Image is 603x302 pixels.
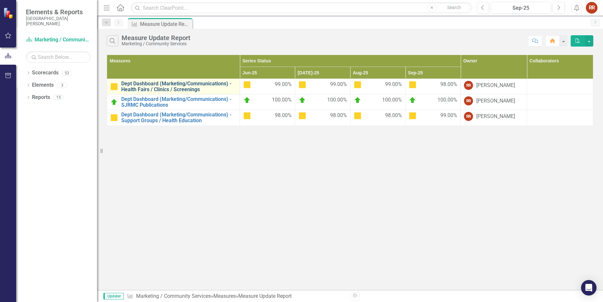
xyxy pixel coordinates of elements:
[275,112,292,120] span: 98.00%
[491,2,551,14] button: Sep-25
[382,96,402,104] span: 100.00%
[62,70,72,76] div: 53
[438,3,470,12] button: Search
[238,293,292,299] div: Measure Update Report
[581,280,597,296] div: Open Intercom Messenger
[440,81,457,89] span: 98.00%
[354,96,361,104] img: On Target
[385,112,402,120] span: 98.00%
[298,96,306,104] img: On Target
[107,110,240,125] td: Double-Click to Edit Right Click for Context Menu
[354,112,361,120] img: Caution
[110,83,118,91] img: Caution
[213,293,236,299] a: Measures
[447,5,461,10] span: Search
[330,81,347,89] span: 99.00%
[32,94,50,101] a: Reports
[110,98,118,106] img: On Target
[57,82,67,88] div: 3
[476,82,515,89] div: [PERSON_NAME]
[121,96,236,108] a: Dept Dashboard (Marketing/Communications) - SJRMC Publications
[26,16,91,27] small: [GEOGRAPHIC_DATA][PERSON_NAME]
[122,41,190,46] div: Marketing / Community Services
[121,112,236,123] a: Dept Dashboard (Marketing/Communications) - Support Groups / Health Education
[243,112,251,120] img: Caution
[32,69,59,77] a: Scorecards
[103,293,124,299] span: Updater
[298,81,306,89] img: Caution
[26,51,91,63] input: Search Below...
[136,293,211,299] a: Marketing / Community Services
[272,96,292,104] span: 100.00%
[53,95,64,100] div: 15
[354,81,361,89] img: Caution
[437,96,457,104] span: 100.00%
[464,96,473,105] div: RR
[385,81,402,89] span: 99.00%
[121,81,236,92] a: Dept Dashboard (Marketing/Communications) - Health Fairs / Clinics / Screenings
[409,112,416,120] img: Caution
[26,8,91,16] span: Elements & Reports
[275,81,292,89] span: 99.00%
[131,2,472,14] input: Search ClearPoint...
[298,112,306,120] img: Caution
[586,2,598,14] button: RR
[243,96,251,104] img: On Target
[107,94,240,110] td: Double-Click to Edit Right Click for Context Menu
[476,97,515,105] div: [PERSON_NAME]
[493,4,549,12] div: Sep-25
[327,96,347,104] span: 100.00%
[122,34,190,41] div: Measure Update Report
[140,20,191,28] div: Measure Update Report
[26,36,91,44] a: Marketing / Community Services
[107,79,240,94] td: Double-Click to Edit Right Click for Context Menu
[409,81,416,89] img: Caution
[3,7,15,18] img: ClearPoint Strategy
[330,112,347,120] span: 98.00%
[464,112,473,121] div: RR
[32,81,54,89] a: Elements
[464,81,473,90] div: RR
[409,96,416,104] img: On Target
[440,112,457,120] span: 99.00%
[476,113,515,120] div: [PERSON_NAME]
[110,114,118,122] img: Caution
[243,81,251,89] img: Caution
[127,293,345,300] div: » »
